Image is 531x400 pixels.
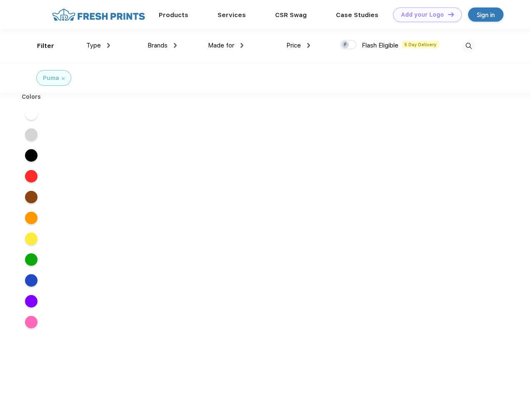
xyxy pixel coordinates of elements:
[468,7,503,22] a: Sign in
[275,11,307,19] a: CSR Swag
[15,92,48,101] div: Colors
[86,42,101,49] span: Type
[477,10,495,20] div: Sign in
[218,11,246,19] a: Services
[240,43,243,48] img: dropdown.png
[62,77,65,80] img: filter_cancel.svg
[362,42,398,49] span: Flash Eligible
[462,39,476,53] img: desktop_search.svg
[307,43,310,48] img: dropdown.png
[37,41,54,51] div: Filter
[448,12,454,17] img: DT
[159,11,188,19] a: Products
[107,43,110,48] img: dropdown.png
[402,41,439,48] span: 5 Day Delivery
[286,42,301,49] span: Price
[50,7,148,22] img: fo%20logo%202.webp
[148,42,168,49] span: Brands
[174,43,177,48] img: dropdown.png
[208,42,234,49] span: Made for
[43,74,59,82] div: Puma
[401,11,444,18] div: Add your Logo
